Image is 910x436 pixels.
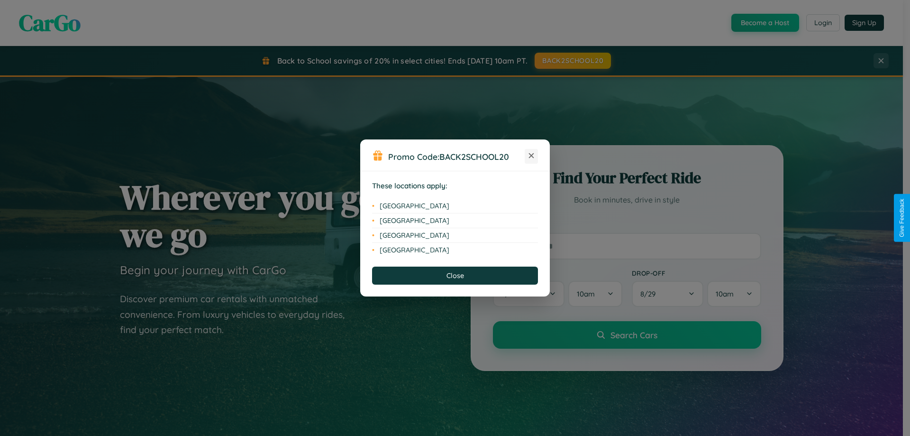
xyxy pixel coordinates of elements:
li: [GEOGRAPHIC_DATA] [372,199,538,213]
li: [GEOGRAPHIC_DATA] [372,243,538,257]
button: Close [372,267,538,285]
div: Give Feedback [899,199,905,237]
li: [GEOGRAPHIC_DATA] [372,228,538,243]
b: BACK2SCHOOL20 [439,151,509,162]
h3: Promo Code: [388,151,525,162]
li: [GEOGRAPHIC_DATA] [372,213,538,228]
strong: These locations apply: [372,181,447,190]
